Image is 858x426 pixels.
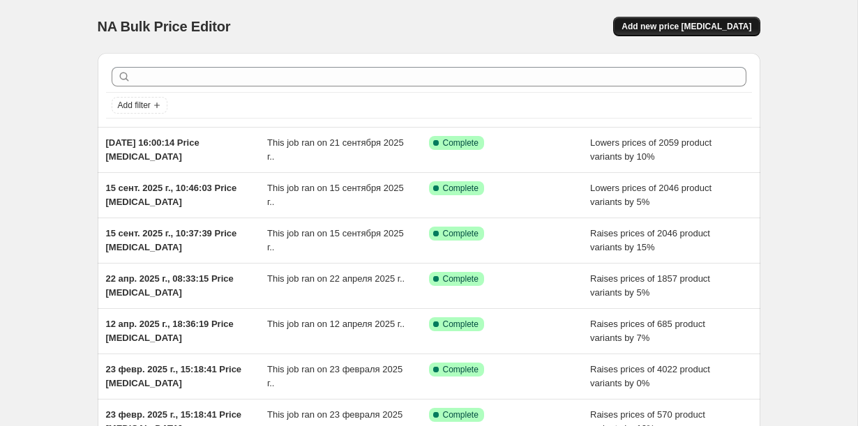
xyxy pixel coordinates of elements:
span: Raises prices of 4022 product variants by 0% [590,364,710,388]
span: Complete [443,228,479,239]
span: 22 апр. 2025 г., 08:33:15 Price [MEDICAL_DATA] [106,273,234,298]
span: 15 сент. 2025 г., 10:46:03 Price [MEDICAL_DATA] [106,183,237,207]
span: 12 апр. 2025 г., 18:36:19 Price [MEDICAL_DATA] [106,319,234,343]
span: This job ran on 23 февраля 2025 г.. [267,364,402,388]
span: Complete [443,364,479,375]
span: 15 сент. 2025 г., 10:37:39 Price [MEDICAL_DATA] [106,228,237,252]
span: Complete [443,409,479,420]
span: 23 февр. 2025 г., 15:18:41 Price [MEDICAL_DATA] [106,364,242,388]
button: Add new price [MEDICAL_DATA] [613,17,760,36]
span: This job ran on 15 сентября 2025 г.. [267,228,404,252]
span: Complete [443,273,479,284]
span: This job ran on 12 апреля 2025 г.. [267,319,405,329]
span: Add filter [118,100,151,111]
span: This job ran on 15 сентября 2025 г.. [267,183,404,207]
span: Lowers prices of 2059 product variants by 10% [590,137,712,162]
span: Raises prices of 2046 product variants by 15% [590,228,710,252]
span: NA Bulk Price Editor [98,19,231,34]
span: [DATE] 16:00:14 Price [MEDICAL_DATA] [106,137,200,162]
span: Complete [443,137,479,149]
span: Lowers prices of 2046 product variants by 5% [590,183,712,207]
span: Add new price [MEDICAL_DATA] [622,21,751,32]
span: Complete [443,183,479,194]
span: Raises prices of 1857 product variants by 5% [590,273,710,298]
span: This job ran on 21 сентября 2025 г.. [267,137,404,162]
span: Complete [443,319,479,330]
span: This job ran on 22 апреля 2025 г.. [267,273,405,284]
button: Add filter [112,97,167,114]
span: Raises prices of 685 product variants by 7% [590,319,705,343]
